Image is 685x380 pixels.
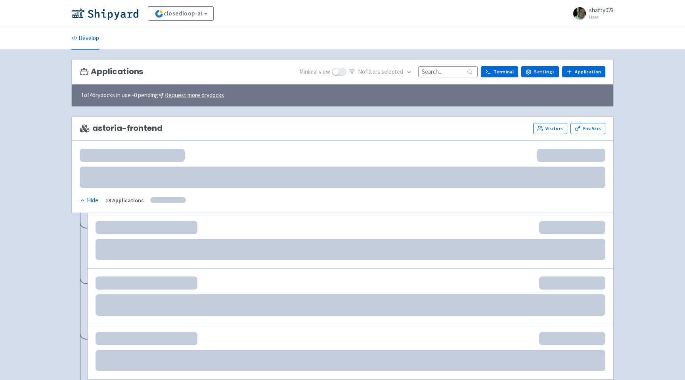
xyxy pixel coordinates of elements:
span: Minimal view [299,67,330,77]
a: Settings [521,66,559,77]
u: Request more drydocks [165,91,224,99]
a: closedloop-ai [148,6,214,21]
span: selected [381,68,403,75]
span: 1 of 4 drydocks in use - 0 pending [81,91,224,100]
a: shafty023 User [568,7,614,20]
span: No filter s [358,67,403,77]
div: 13 Applications [105,196,144,205]
a: Env Vars [570,123,605,134]
button: Hide [80,196,99,205]
small: User [589,15,614,20]
img: Shipyard logo [71,7,138,20]
div: Hide [80,196,98,205]
span: astoria-frontend [80,124,162,133]
a: Develop [71,27,99,50]
span: shafty023 [589,6,614,14]
a: Terminal [481,66,518,77]
h3: Applications [80,67,143,76]
input: Search... [418,66,478,77]
a: Application [562,66,605,77]
a: Visitors [533,123,567,134]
